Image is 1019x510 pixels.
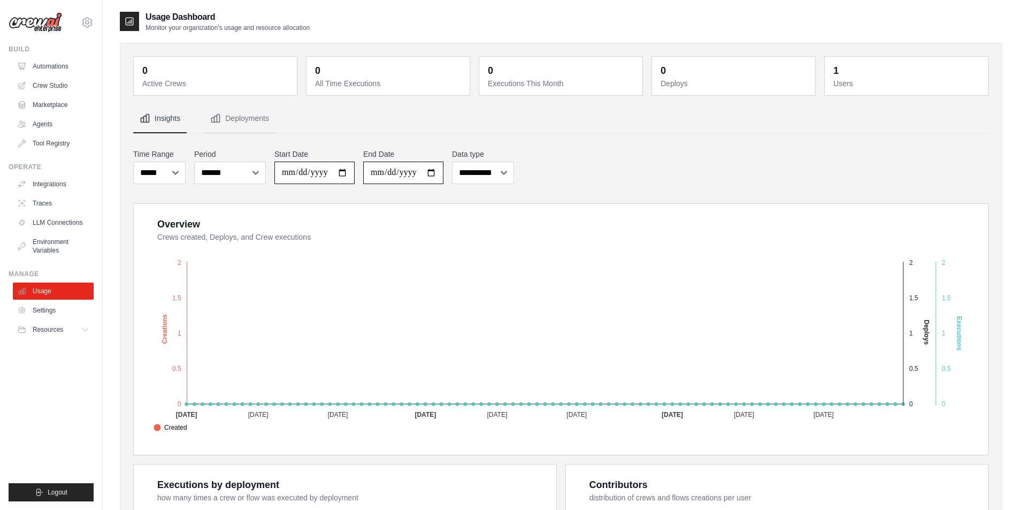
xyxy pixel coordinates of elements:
[909,400,913,408] tspan: 0
[13,283,94,300] a: Usage
[13,195,94,212] a: Traces
[942,294,951,302] tspan: 1.5
[13,214,94,231] a: LLM Connections
[142,78,290,89] dt: Active Crews
[662,411,683,418] tspan: [DATE]
[142,63,148,78] div: 0
[734,411,754,418] tspan: [DATE]
[13,302,94,319] a: Settings
[178,400,181,408] tspan: 0
[452,149,514,159] label: Data type
[145,11,310,24] h2: Usage Dashboard
[9,483,94,501] button: Logout
[33,325,63,334] span: Resources
[157,492,543,503] dt: how many times a crew or flow was executed by deployment
[13,176,94,193] a: Integrations
[909,330,913,337] tspan: 1
[488,63,493,78] div: 0
[274,149,355,159] label: Start Date
[248,411,269,418] tspan: [DATE]
[909,365,918,372] tspan: 0.5
[487,411,507,418] tspan: [DATE]
[566,411,587,418] tspan: [DATE]
[942,365,951,372] tspan: 0.5
[178,330,181,337] tspan: 1
[955,316,963,351] text: Executions
[315,78,463,89] dt: All Time Executions
[589,492,976,503] dt: distribution of crews and flows creations per user
[157,232,975,242] dt: Crews created, Deploys, and Crew executions
[172,294,181,302] tspan: 1.5
[833,63,839,78] div: 1
[942,330,946,337] tspan: 1
[488,78,636,89] dt: Executions This Month
[13,321,94,338] button: Resources
[157,477,279,492] div: Executions by deployment
[145,24,310,32] p: Monitor your organization's usage and resource allocation
[909,294,918,302] tspan: 1.5
[172,365,181,372] tspan: 0.5
[48,488,67,497] span: Logout
[176,411,197,418] tspan: [DATE]
[661,78,809,89] dt: Deploys
[194,149,266,159] label: Period
[13,116,94,133] a: Agents
[9,163,94,171] div: Operate
[204,104,275,133] button: Deployments
[13,77,94,94] a: Crew Studio
[589,477,648,492] div: Contributors
[942,400,946,408] tspan: 0
[161,314,168,344] text: Creations
[9,45,94,54] div: Build
[178,259,181,267] tspan: 2
[909,259,913,267] tspan: 2
[315,63,320,78] div: 0
[833,78,982,89] dt: Users
[942,259,946,267] tspan: 2
[133,149,186,159] label: Time Range
[157,217,200,232] div: Overview
[13,58,94,75] a: Automations
[363,149,443,159] label: End Date
[154,423,187,432] span: Created
[923,319,930,345] text: Deploys
[133,104,187,133] button: Insights
[661,63,666,78] div: 0
[13,135,94,152] a: Tool Registry
[415,411,436,418] tspan: [DATE]
[328,411,348,418] tspan: [DATE]
[13,233,94,259] a: Environment Variables
[9,12,62,33] img: Logo
[814,411,834,418] tspan: [DATE]
[9,270,94,278] div: Manage
[13,96,94,113] a: Marketplace
[133,104,989,133] nav: Tabs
